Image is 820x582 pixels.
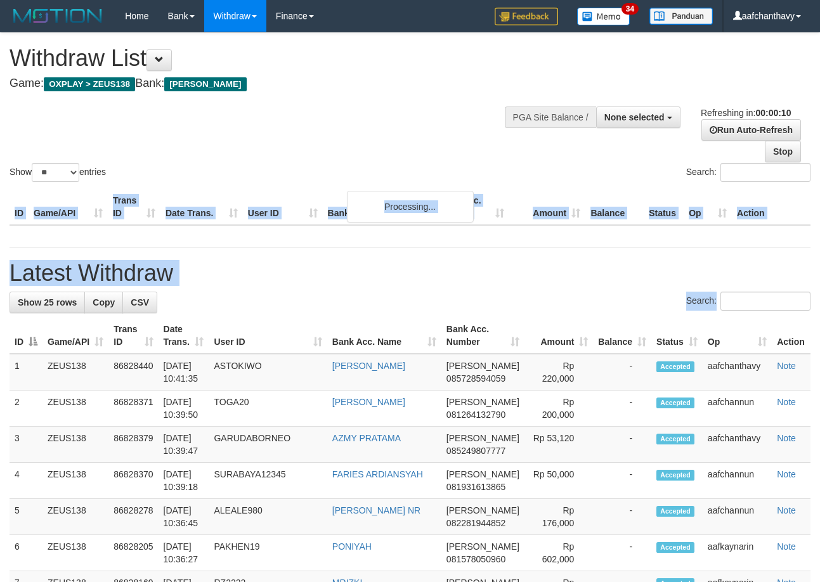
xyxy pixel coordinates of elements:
th: Action [772,318,810,354]
img: Feedback.jpg [495,8,558,25]
th: Balance: activate to sort column ascending [593,318,651,354]
td: ASTOKIWO [209,354,327,391]
td: ZEUS138 [42,535,108,571]
a: Note [777,361,796,371]
td: [DATE] 10:39:18 [159,463,209,499]
span: [PERSON_NAME] [446,505,519,515]
span: 34 [622,3,639,15]
th: Bank Acc. Number [433,189,509,225]
label: Show entries [10,163,106,182]
td: - [593,427,651,463]
div: PGA Site Balance / [505,107,596,128]
td: 4 [10,463,42,499]
th: ID [10,189,29,225]
a: Note [777,541,796,552]
img: MOTION_logo.png [10,6,106,25]
td: TOGA20 [209,391,327,427]
span: Copy 081931613865 to clipboard [446,482,505,492]
td: 6 [10,535,42,571]
td: ALEALE980 [209,499,327,535]
a: Note [777,433,796,443]
td: Rp 200,000 [524,391,593,427]
span: Copy 085249807777 to clipboard [446,446,505,456]
span: Copy 081578050960 to clipboard [446,554,505,564]
a: Note [777,505,796,515]
td: - [593,463,651,499]
td: ZEUS138 [42,354,108,391]
h4: Game: Bank: [10,77,534,90]
th: Bank Acc. Name: activate to sort column ascending [327,318,441,354]
span: Copy 081264132790 to clipboard [446,410,505,420]
a: [PERSON_NAME] [332,361,405,371]
td: 5 [10,499,42,535]
td: 86828379 [108,427,158,463]
td: aafchanthavy [703,427,772,463]
h1: Withdraw List [10,46,534,71]
img: panduan.png [649,8,713,25]
input: Search: [720,292,810,311]
a: Copy [84,292,123,313]
a: Show 25 rows [10,292,85,313]
a: [PERSON_NAME] NR [332,505,420,515]
td: Rp 176,000 [524,499,593,535]
td: aafchannun [703,499,772,535]
td: aafchanthavy [703,354,772,391]
td: - [593,535,651,571]
td: Rp 220,000 [524,354,593,391]
th: Amount: activate to sort column ascending [524,318,593,354]
a: AZMY PRATAMA [332,433,401,443]
a: Stop [765,141,801,162]
th: Bank Acc. Number: activate to sort column ascending [441,318,524,354]
span: CSV [131,297,149,307]
h1: Latest Withdraw [10,261,810,286]
td: Rp 50,000 [524,463,593,499]
td: GARUDABORNEO [209,427,327,463]
span: Show 25 rows [18,297,77,307]
span: Accepted [656,506,694,517]
a: [PERSON_NAME] [332,397,405,407]
td: 3 [10,427,42,463]
th: Action [732,189,810,225]
td: 86828278 [108,499,158,535]
th: Date Trans. [160,189,243,225]
td: 86828205 [108,535,158,571]
button: None selected [596,107,680,128]
td: [DATE] 10:41:35 [159,354,209,391]
td: 1 [10,354,42,391]
span: [PERSON_NAME] [446,541,519,552]
span: [PERSON_NAME] [446,469,519,479]
th: Game/API [29,189,108,225]
span: Accepted [656,470,694,481]
td: aafchannun [703,463,772,499]
th: User ID: activate to sort column ascending [209,318,327,354]
td: PAKHEN19 [209,535,327,571]
td: SURABAYA12345 [209,463,327,499]
th: Game/API: activate to sort column ascending [42,318,108,354]
th: User ID [243,189,323,225]
span: [PERSON_NAME] [446,397,519,407]
th: Trans ID [108,189,160,225]
td: ZEUS138 [42,427,108,463]
a: Note [777,469,796,479]
td: [DATE] 10:39:47 [159,427,209,463]
span: Copy [93,297,115,307]
th: ID: activate to sort column descending [10,318,42,354]
label: Search: [686,163,810,182]
th: Trans ID: activate to sort column ascending [108,318,158,354]
td: - [593,354,651,391]
td: - [593,499,651,535]
td: [DATE] 10:36:45 [159,499,209,535]
span: [PERSON_NAME] [446,433,519,443]
th: Date Trans.: activate to sort column ascending [159,318,209,354]
td: ZEUS138 [42,463,108,499]
span: Copy 082281944852 to clipboard [446,518,505,528]
span: OXPLAY > ZEUS138 [44,77,135,91]
td: aafchannun [703,391,772,427]
div: Processing... [347,191,474,223]
td: 86828371 [108,391,158,427]
td: 86828440 [108,354,158,391]
th: Op: activate to sort column ascending [703,318,772,354]
input: Search: [720,163,810,182]
td: ZEUS138 [42,391,108,427]
span: None selected [604,112,665,122]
